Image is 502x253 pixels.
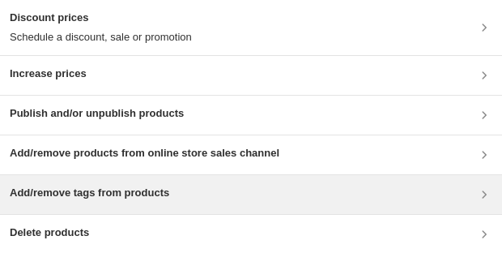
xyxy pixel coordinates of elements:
[10,29,192,45] p: Schedule a discount, sale or promotion
[10,145,279,161] h3: Add/remove products from online store sales channel
[10,66,87,82] h3: Increase prices
[10,225,89,241] h3: Delete products
[10,10,192,26] h3: Discount prices
[10,105,184,122] h3: Publish and/or unpublish products
[10,185,169,201] h3: Add/remove tags from products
